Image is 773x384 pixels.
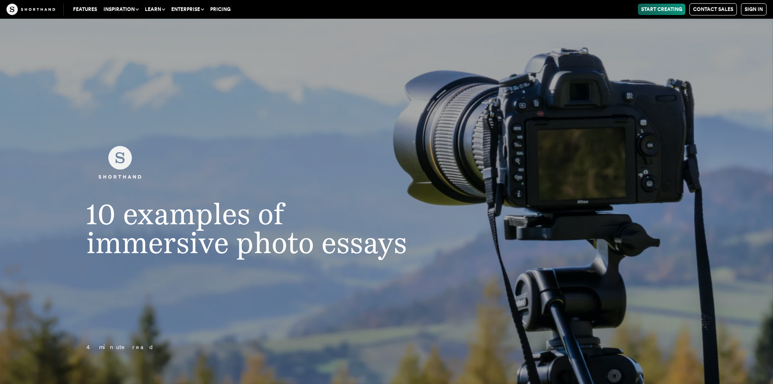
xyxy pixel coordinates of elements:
a: Start Creating [638,4,685,15]
a: Features [70,4,100,15]
img: The Craft [6,4,55,15]
a: Sign in [741,3,767,15]
button: Inspiration [100,4,142,15]
a: Pricing [207,4,234,15]
button: Learn [142,4,168,15]
h1: 10 examples of immersive photo essays [70,200,439,258]
button: Enterprise [168,4,207,15]
p: 4 minute read [70,343,439,352]
a: Contact Sales [689,3,737,15]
